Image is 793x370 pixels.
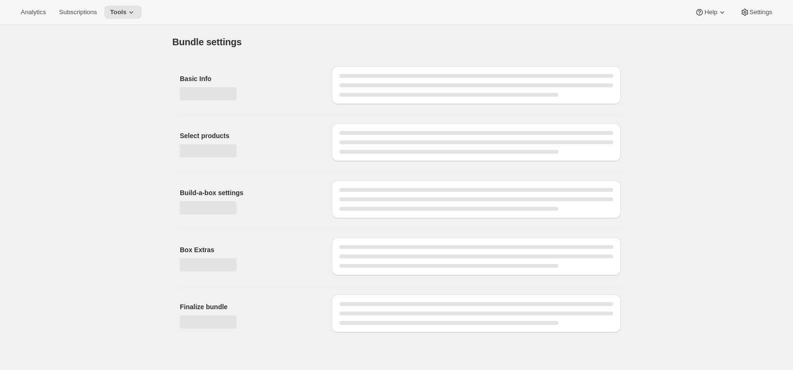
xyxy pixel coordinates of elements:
h2: Finalize bundle [180,302,317,312]
button: Settings [734,6,778,19]
button: Analytics [15,6,51,19]
span: Help [704,8,717,16]
button: Tools [104,6,142,19]
span: Settings [750,8,772,16]
button: Subscriptions [53,6,102,19]
h2: Basic Info [180,74,317,83]
button: Help [689,6,732,19]
h2: Build-a-box settings [180,188,317,197]
h2: Select products [180,131,317,140]
div: Page loading [161,25,632,340]
h2: Box Extras [180,245,317,255]
span: Analytics [21,8,46,16]
h1: Bundle settings [172,36,242,48]
span: Tools [110,8,127,16]
span: Subscriptions [59,8,97,16]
